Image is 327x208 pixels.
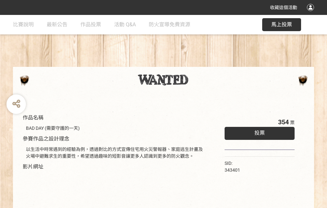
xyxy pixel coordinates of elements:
a: 活動 Q&A [114,15,136,34]
span: 影片網址 [23,164,43,170]
span: 收藏這個活動 [270,5,297,10]
div: 以生活中時常遇到的經驗為例，透過對比的方式宣傳住宅用火災警報器、家庭逃生計畫及火場中避難求生的重要性，希望透過趣味的短影音讓更多人認識到更多的防火觀念。 [26,146,205,160]
span: 最新公告 [47,21,67,28]
span: 活動 Q&A [114,21,136,28]
a: 比賽說明 [13,15,34,34]
span: 作品名稱 [23,115,43,121]
button: 馬上投票 [262,18,301,31]
span: SID: 343401 [225,161,240,173]
span: 投票 [254,130,265,136]
span: 防火宣導免費資源 [149,21,190,28]
a: 防火宣導免費資源 [149,15,190,34]
span: 比賽說明 [13,21,34,28]
div: BAD DAY (需要守護的一天) [26,125,205,132]
span: 馬上投票 [271,21,292,28]
span: 354 [278,118,289,126]
span: 作品投票 [80,21,101,28]
span: 票 [290,120,295,125]
a: 作品投票 [80,15,101,34]
a: 最新公告 [47,15,67,34]
iframe: Facebook Share [242,160,274,166]
span: 參賽作品之設計理念 [23,136,69,142]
